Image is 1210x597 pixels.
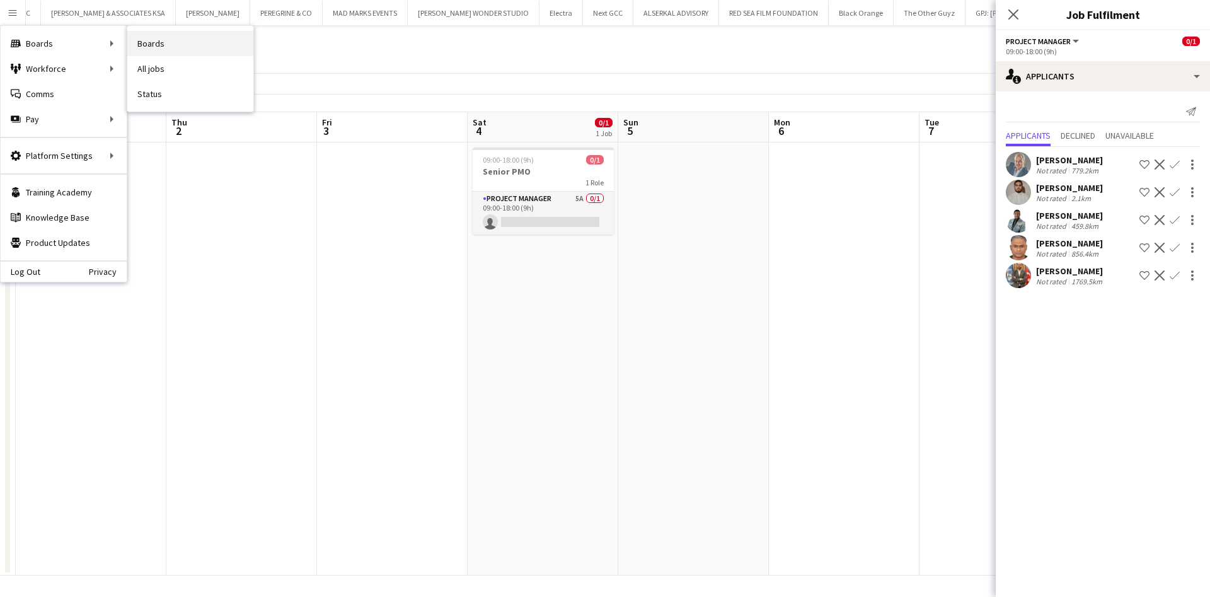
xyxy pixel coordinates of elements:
[473,117,487,128] span: Sat
[1036,154,1103,166] div: [PERSON_NAME]
[1036,210,1103,221] div: [PERSON_NAME]
[127,81,253,107] a: Status
[1,267,40,277] a: Log Out
[473,148,614,235] app-job-card: 09:00-18:00 (9h)0/1Senior PMO1 RoleProject Manager5A0/109:00-18:00 (9h)
[583,1,633,25] button: Next GCC
[719,1,829,25] button: RED SEA FILM FOUNDATION
[322,117,332,128] span: Fri
[1006,37,1081,46] button: Project Manager
[1,107,127,132] div: Pay
[408,1,539,25] button: [PERSON_NAME] WONDER STUDIO
[925,117,939,128] span: Tue
[1036,221,1069,231] div: Not rated
[176,1,250,25] button: [PERSON_NAME]
[127,56,253,81] a: All jobs
[1069,166,1101,175] div: 779.2km
[1036,238,1103,249] div: [PERSON_NAME]
[483,155,534,165] span: 09:00-18:00 (9h)
[1006,47,1200,56] div: 09:00-18:00 (9h)
[585,178,604,187] span: 1 Role
[1182,37,1200,46] span: 0/1
[1069,221,1101,231] div: 459.8km
[996,61,1210,91] div: Applicants
[1036,249,1069,258] div: Not rated
[996,6,1210,23] h3: Job Fulfilment
[596,129,612,138] div: 1 Job
[1006,37,1071,46] span: Project Manager
[1,56,127,81] div: Workforce
[320,124,332,138] span: 3
[170,124,187,138] span: 2
[171,117,187,128] span: Thu
[774,117,790,128] span: Mon
[829,1,894,25] button: Black Orange
[1036,166,1069,175] div: Not rated
[473,192,614,235] app-card-role: Project Manager5A0/109:00-18:00 (9h)
[1,81,127,107] a: Comms
[1069,194,1093,203] div: 2.1km
[1069,249,1101,258] div: 856.4km
[41,1,176,25] button: [PERSON_NAME] & ASSOCIATES KSA
[539,1,583,25] button: Electra
[1036,277,1069,286] div: Not rated
[1006,131,1051,140] span: Applicants
[323,1,408,25] button: MAD MARKS EVENTS
[1,143,127,168] div: Platform Settings
[471,124,487,138] span: 4
[127,31,253,56] a: Boards
[894,1,965,25] button: The Other Guyz
[1,205,127,230] a: Knowledge Base
[1036,182,1103,194] div: [PERSON_NAME]
[1036,194,1069,203] div: Not rated
[1,180,127,205] a: Training Academy
[772,124,790,138] span: 6
[923,124,939,138] span: 7
[965,1,1054,25] button: GPJ: [PERSON_NAME]
[473,166,614,177] h3: Senior PMO
[623,117,638,128] span: Sun
[595,118,613,127] span: 0/1
[1061,131,1095,140] span: Declined
[1,31,127,56] div: Boards
[621,124,638,138] span: 5
[1036,265,1105,277] div: [PERSON_NAME]
[633,1,719,25] button: ALSERKAL ADVISORY
[1069,277,1105,286] div: 1769.5km
[1105,131,1154,140] span: Unavailable
[1,230,127,255] a: Product Updates
[586,155,604,165] span: 0/1
[250,1,323,25] button: PEREGRINE & CO
[89,267,127,277] a: Privacy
